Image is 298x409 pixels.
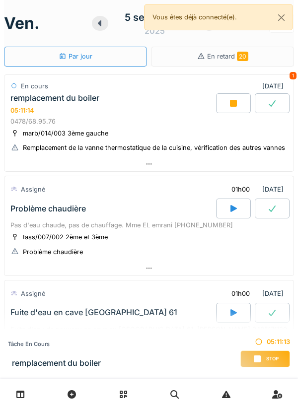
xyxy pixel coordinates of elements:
div: 5 septembre [125,10,185,25]
div: 2025 [145,25,165,37]
h1: ven. [4,14,40,33]
div: [DATE] [223,284,288,303]
div: Fuite d'eau en cave [GEOGRAPHIC_DATA] 61 [10,308,177,317]
div: Vous êtes déjà connecté(e). [144,4,293,30]
div: Assigné [21,185,45,194]
div: [DATE] [223,180,288,199]
div: marb/014/003 3ème gauche [23,129,108,138]
span: En retard [207,53,248,60]
div: En cours [21,81,48,91]
span: 20 [237,52,248,61]
div: Fuite d'eau de nouveau en cave au [GEOGRAPHIC_DATA] 61. [PERSON_NAME] 0485171130 [10,325,288,334]
div: Problème chaudière [23,247,83,257]
div: Assigné [21,289,45,298]
div: [DATE] [262,81,288,91]
div: Par jour [59,52,92,61]
h3: remplacement du boiler [12,358,101,368]
div: 0478/68.95.76 [10,117,288,126]
div: 05:11:14 [10,107,34,114]
div: tass/007/002 2ème et 3ème [23,232,108,242]
div: Problème chaudière [10,204,86,213]
div: remplacement du boiler [10,93,99,103]
button: Close [270,4,293,31]
div: 01h00 [231,289,250,298]
div: 05:11:13 [240,337,290,346]
div: 01h00 [231,185,250,194]
div: Tâche en cours [8,340,101,348]
span: Stop [266,355,279,362]
div: 1 [290,72,297,79]
div: Pas d'eau chaude, pas de chauffage. Mme EL emrani [PHONE_NUMBER] [10,220,288,230]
